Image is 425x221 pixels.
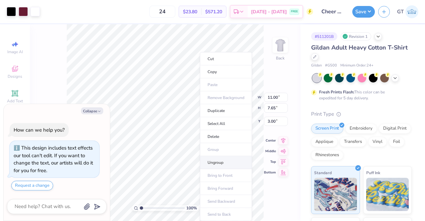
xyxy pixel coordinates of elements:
[352,6,375,18] button: Save
[311,124,343,134] div: Screen Print
[200,65,252,78] li: Copy
[319,89,401,101] div: This color can be expedited for 5 day delivery.
[311,44,408,52] span: Gildan Adult Heavy Cotton T-Shirt
[397,8,404,16] span: GT
[366,169,380,176] span: Puff Ink
[7,49,23,55] span: Image AI
[379,124,411,134] div: Digital Print
[205,8,222,15] span: $571.20
[186,205,197,211] span: 100 %
[311,137,338,147] div: Applique
[264,138,276,143] span: Center
[276,55,285,61] div: Back
[311,32,337,41] div: # 511201B
[341,32,371,41] div: Revision 1
[11,181,53,190] button: Request a change
[200,52,252,65] li: Cut
[314,178,357,211] img: Standard
[311,110,412,118] div: Print Type
[316,5,349,18] input: Untitled Design
[264,160,276,164] span: Top
[405,5,418,18] img: Gayathree Thangaraj
[366,178,409,211] img: Puff Ink
[340,63,374,68] span: Minimum Order: 24 +
[251,8,287,15] span: [DATE] - [DATE]
[291,9,298,14] span: FREE
[200,130,252,143] li: Delete
[274,39,287,52] img: Back
[183,8,197,15] span: $23.80
[264,149,276,154] span: Middle
[397,5,418,18] a: GT
[81,107,103,114] button: Collapse
[149,6,175,18] input: – –
[7,98,23,104] span: Add Text
[200,104,252,117] li: Duplicate
[311,63,322,68] span: Gildan
[345,124,377,134] div: Embroidery
[368,137,387,147] div: Vinyl
[264,170,276,175] span: Bottom
[340,137,366,147] div: Transfers
[319,89,354,95] strong: Fresh Prints Flash:
[14,127,65,133] div: How can we help you?
[311,150,343,160] div: Rhinestones
[200,156,252,169] li: Ungroup
[8,74,22,79] span: Designs
[325,63,337,68] span: # G500
[14,145,93,174] div: This design includes text effects our tool can't edit. If you want to change the text, our artist...
[200,117,252,130] li: Select All
[389,137,404,147] div: Foil
[314,169,332,176] span: Standard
